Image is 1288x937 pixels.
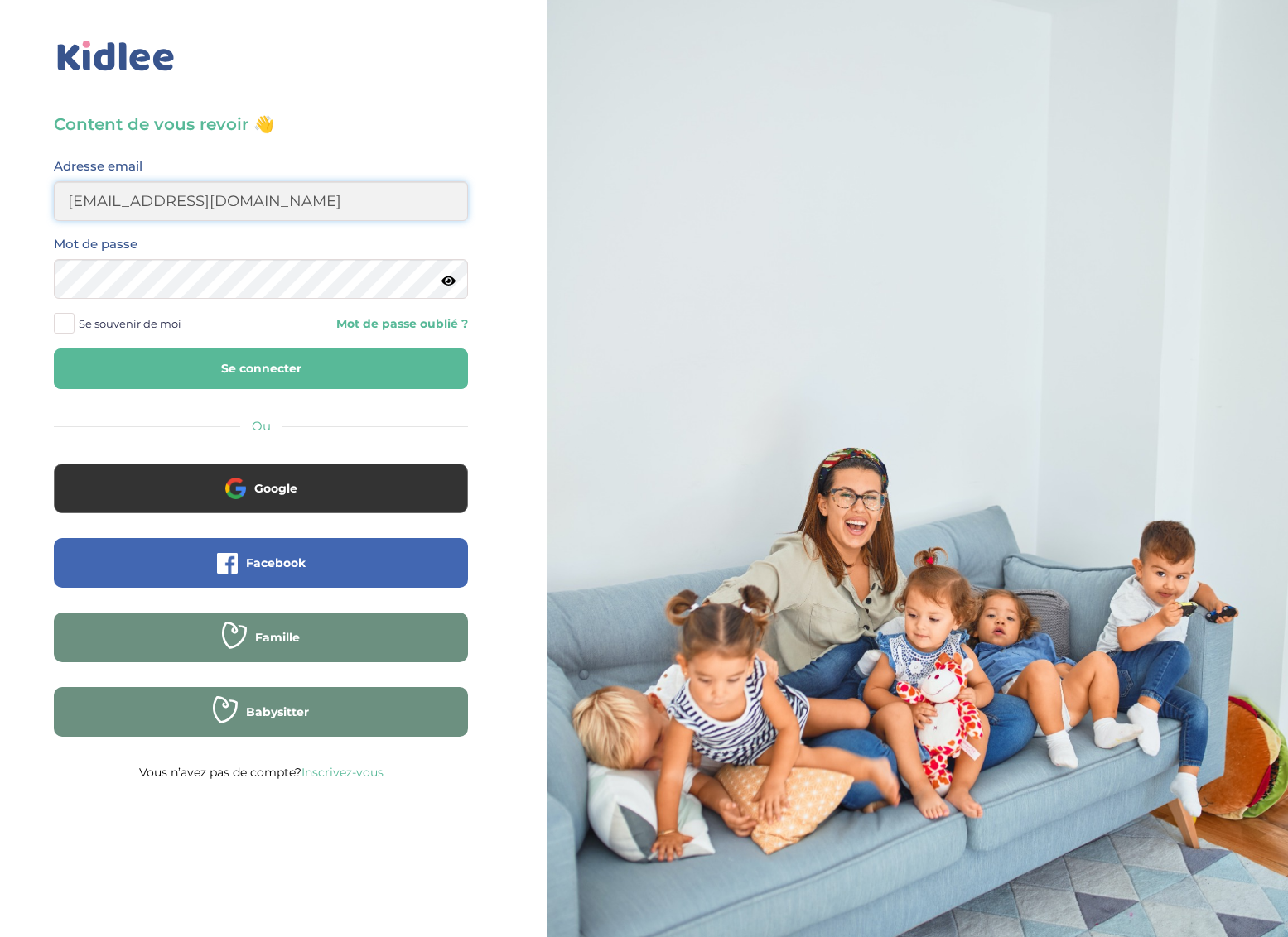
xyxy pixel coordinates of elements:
[54,37,178,75] img: logo_kidlee_bleu
[254,480,297,497] span: Google
[54,762,468,783] p: Vous n’avez pas de compte?
[217,553,238,574] img: facebook.png
[54,687,468,737] button: Babysitter
[54,492,468,507] a: Google
[246,555,306,571] span: Facebook
[54,233,137,255] label: Mot de passe
[246,704,309,720] span: Babysitter
[54,113,468,136] h3: Content de vous revoir 👋
[54,156,142,177] label: Adresse email
[225,478,246,498] img: google.png
[54,715,468,731] a: Babysitter
[54,181,468,221] input: Email
[54,348,468,389] button: Se connecter
[54,566,468,582] a: Facebook
[301,765,384,780] a: Inscrivez-vous
[252,418,271,434] span: Ou
[79,313,181,334] span: Se souvenir de moi
[255,629,300,646] span: Famille
[54,641,468,656] a: Famille
[54,464,468,513] button: Google
[273,316,468,332] a: Mot de passe oublié ?
[54,538,468,588] button: Facebook
[54,613,468,662] button: Famille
